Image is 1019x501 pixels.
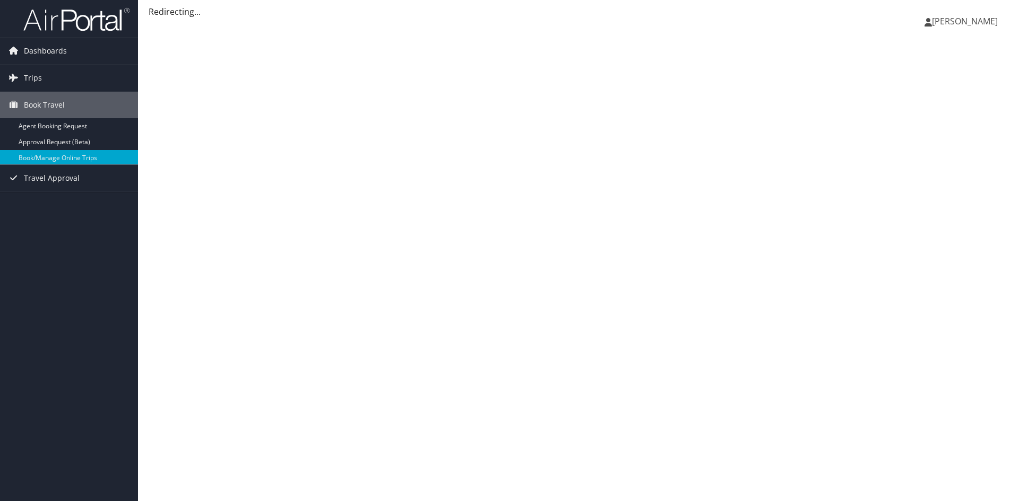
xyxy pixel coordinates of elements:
[24,92,65,118] span: Book Travel
[24,165,80,191] span: Travel Approval
[23,7,129,32] img: airportal-logo.png
[149,5,1008,18] div: Redirecting...
[932,15,998,27] span: [PERSON_NAME]
[24,38,67,64] span: Dashboards
[925,5,1008,37] a: [PERSON_NAME]
[24,65,42,91] span: Trips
